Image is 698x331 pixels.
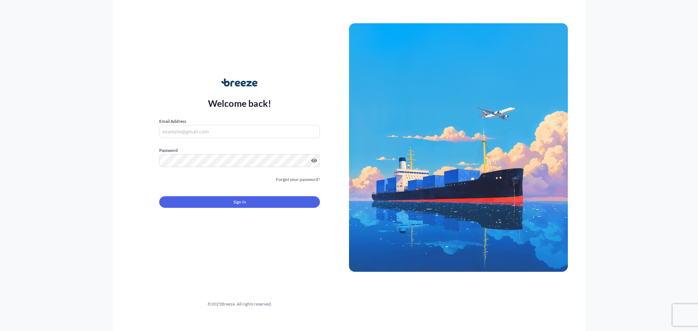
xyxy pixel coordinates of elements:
div: © 2025 Breeze. All rights reserved. [130,300,349,308]
button: Show password [311,158,317,164]
span: Sign In [233,198,246,206]
img: Ship illustration [349,23,568,272]
a: Forgot your password? [276,176,320,183]
label: Email Address [159,118,186,125]
p: Welcome back! [208,97,272,109]
input: example@gmail.com [159,125,320,138]
button: Sign In [159,196,320,208]
label: Password [159,147,320,154]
